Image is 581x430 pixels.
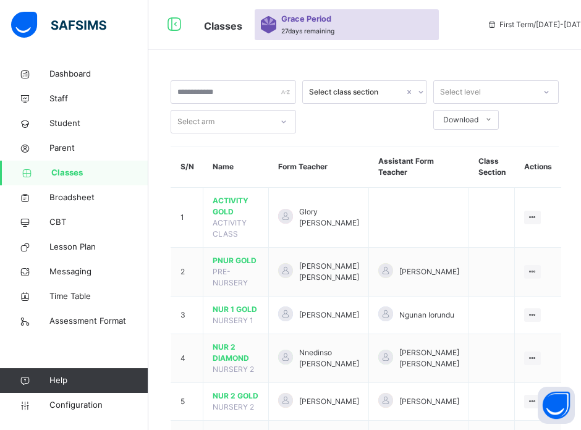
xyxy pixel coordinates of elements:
div: Select level [440,80,481,104]
span: Ngunan Iorundu [399,310,454,321]
span: Time Table [49,290,148,303]
span: NUR 2 DIAMOND [213,342,259,364]
th: Actions [515,146,561,188]
span: PRE-NURSERY [213,267,248,287]
span: Download [443,114,478,125]
span: Staff [49,93,148,105]
td: 4 [171,334,203,383]
th: Assistant Form Teacher [369,146,469,188]
span: PNUR GOLD [213,255,259,266]
img: sticker-purple.71386a28dfed39d6af7621340158ba97.svg [261,16,276,33]
span: Nnedinso [PERSON_NAME] [299,347,359,369]
span: Dashboard [49,68,148,80]
th: S/N [171,146,203,188]
span: Classes [204,20,242,32]
span: NUR 1 GOLD [213,304,259,315]
span: Glory [PERSON_NAME] [299,206,359,229]
th: Form Teacher [269,146,369,188]
span: Broadsheet [49,192,148,204]
span: NURSERY 2 [213,365,254,374]
span: [PERSON_NAME] [399,396,459,407]
span: ACTIVITY CLASS [213,218,247,238]
span: [PERSON_NAME] [299,396,359,407]
span: ACTIVITY GOLD [213,195,259,217]
span: Student [49,117,148,130]
button: Open asap [538,387,575,424]
div: Select class section [309,86,405,98]
th: Name [203,146,269,188]
span: NUR 2 GOLD [213,390,259,402]
span: [PERSON_NAME] [399,266,459,277]
div: Select arm [177,110,214,133]
span: Classes [51,167,148,179]
img: safsims [11,12,106,38]
span: Parent [49,142,148,154]
span: [PERSON_NAME] [PERSON_NAME] [399,347,459,369]
span: CBT [49,216,148,229]
span: [PERSON_NAME] [PERSON_NAME] [299,261,359,283]
span: Assessment Format [49,315,148,327]
td: 2 [171,248,203,297]
td: 3 [171,297,203,334]
span: NURSERY 1 [213,316,253,325]
span: Configuration [49,399,148,411]
th: Class Section [469,146,515,188]
td: 1 [171,188,203,248]
span: Lesson Plan [49,241,148,253]
td: 5 [171,383,203,421]
span: NURSERY 2 [213,402,254,411]
span: 27 days remaining [281,27,334,35]
span: Messaging [49,266,148,278]
span: Grace Period [281,13,331,25]
span: Help [49,374,148,387]
span: [PERSON_NAME] [299,310,359,321]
